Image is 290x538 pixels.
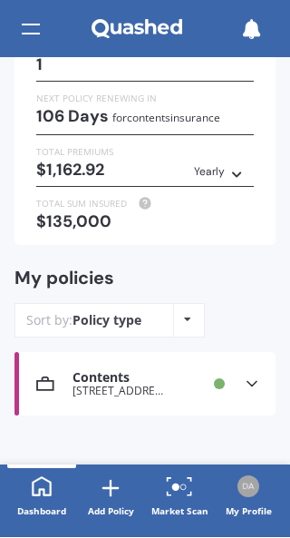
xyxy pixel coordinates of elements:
[36,106,109,128] b: 106 Days
[194,163,225,181] div: Yearly
[7,465,76,531] a: Dashboard
[36,213,254,231] div: $135,000
[72,312,141,330] div: Policy type
[145,465,214,531] a: Market Scan
[14,268,114,289] div: My policies
[151,503,208,521] div: Market Scan
[72,371,163,386] div: Contents
[237,476,259,498] img: Profile
[226,503,272,521] div: My Profile
[36,90,254,108] div: NEXT POLICY RENEWING IN
[76,465,145,531] a: Add Policy
[72,386,163,398] div: [STREET_ADDRESS]
[112,111,220,126] span: for Contents insurance
[36,56,254,74] div: 1
[36,195,254,213] div: TOTAL SUM INSURED
[36,376,54,394] img: Contents
[26,312,141,330] div: Sort by:
[214,465,283,531] a: ProfileMy Profile
[88,503,134,521] div: Add Policy
[17,503,66,521] div: Dashboard
[36,161,254,180] div: $1,162.92
[36,143,254,161] div: TOTAL PREMIUMS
